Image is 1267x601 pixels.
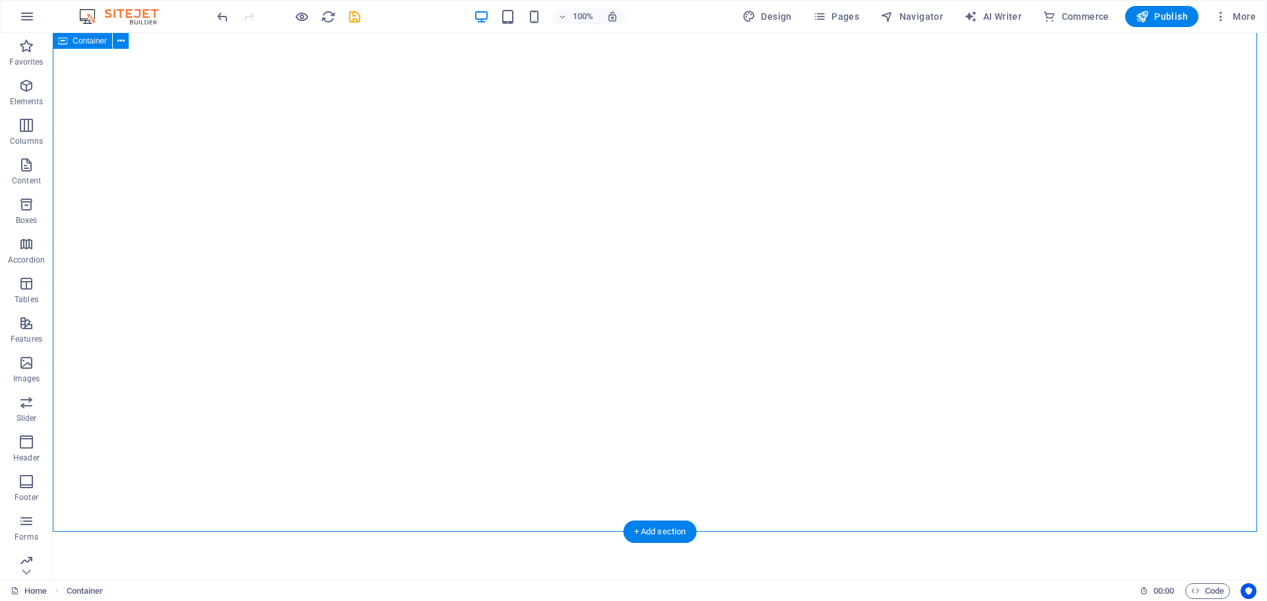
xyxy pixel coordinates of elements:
p: Images [13,373,40,384]
img: Editor Logo [76,9,175,24]
span: Commerce [1043,10,1109,23]
p: Accordion [8,255,45,265]
span: 00 00 [1153,583,1174,599]
span: AI Writer [964,10,1022,23]
p: Favorites [9,57,43,67]
button: Publish [1125,6,1198,27]
h6: Session time [1140,583,1175,599]
p: Footer [15,492,38,503]
button: Code [1185,583,1230,599]
p: Features [11,334,42,344]
i: Save (Ctrl+S) [347,9,362,24]
span: Pages [813,10,859,23]
h6: 100% [572,9,593,24]
button: AI Writer [959,6,1027,27]
span: Click to select. Double-click to edit [67,583,104,599]
i: Undo: Change send mail (Ctrl+Z) [215,9,230,24]
p: Elements [10,96,44,107]
button: Commerce [1037,6,1115,27]
span: Publish [1136,10,1188,23]
span: Design [742,10,792,23]
i: Reload page [321,9,336,24]
p: Forms [15,532,38,542]
i: On resize automatically adjust zoom level to fit chosen device. [606,11,618,22]
span: Container [73,37,107,45]
span: More [1214,10,1256,23]
a: Click to cancel selection. Double-click to open Pages [11,583,47,599]
button: 100% [552,9,599,24]
div: + Add section [624,521,697,543]
button: reload [320,9,336,24]
p: Header [13,453,40,463]
span: Navigator [880,10,943,23]
span: : [1163,586,1165,596]
p: Slider [16,413,37,424]
button: Design [737,6,797,27]
p: Columns [10,136,43,146]
p: Content [12,175,41,186]
iframe: To enrich screen reader interactions, please activate Accessibility in Grammarly extension settings [53,33,1267,580]
p: Boxes [16,215,38,226]
p: Tables [15,294,38,305]
button: More [1209,6,1261,27]
button: Pages [808,6,864,27]
button: save [346,9,362,24]
nav: breadcrumb [67,583,104,599]
button: undo [214,9,230,24]
div: Design (Ctrl+Alt+Y) [737,6,797,27]
span: Code [1191,583,1224,599]
button: Usercentrics [1241,583,1256,599]
button: Navigator [875,6,948,27]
